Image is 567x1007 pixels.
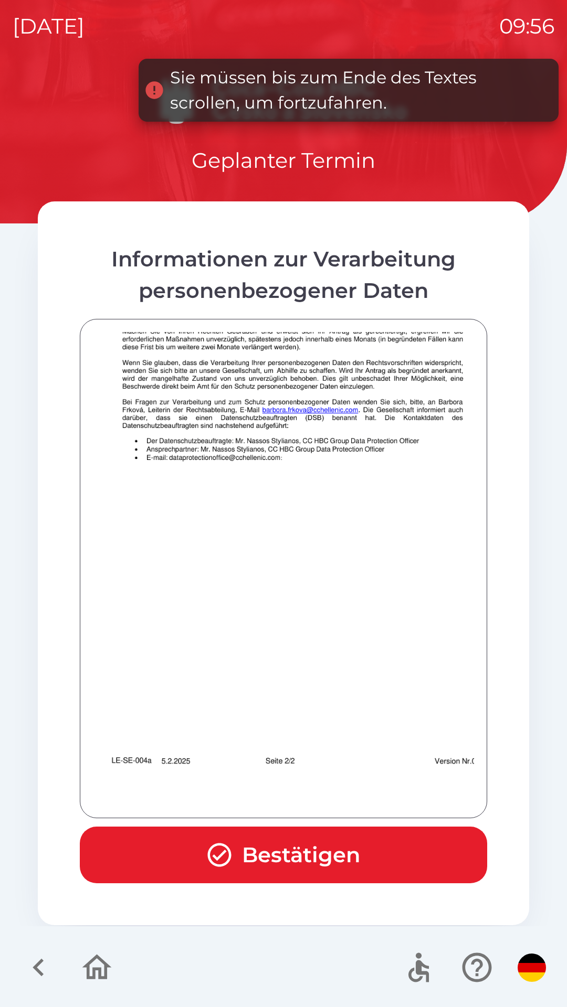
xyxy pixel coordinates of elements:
p: Geplanter Termin [192,145,375,176]
p: 09:56 [499,10,554,42]
img: de flag [518,954,546,982]
div: Sie müssen bis zum Ende des Textes scrollen, um fortzufahren. [170,65,548,115]
p: [DATE] [13,10,85,42]
button: Bestätigen [80,827,487,883]
img: w+yGPShYMNfMAAAAABJRU5ErkJggg== [93,201,500,776]
div: Informationen zur Verarbeitung personenbezogener Daten [80,243,487,306]
img: Logo [38,73,529,124]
